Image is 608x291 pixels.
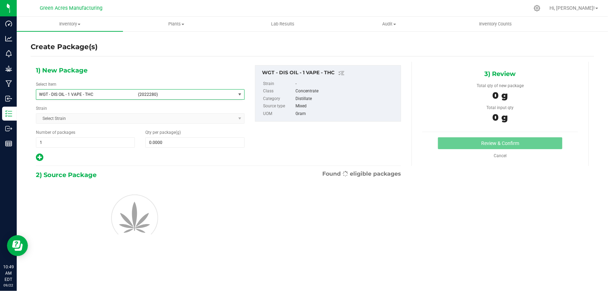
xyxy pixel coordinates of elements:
[123,17,229,31] a: Plants
[336,21,442,27] span: Audit
[5,140,12,147] inline-svg: Reports
[263,87,294,95] label: Class
[296,102,397,110] div: Mixed
[263,95,294,103] label: Category
[263,80,294,88] label: Strain
[5,125,12,132] inline-svg: Outbound
[31,42,98,52] h4: Create Package(s)
[486,105,514,110] span: Total input qty
[230,17,336,31] a: Lab Results
[533,5,541,12] div: Manage settings
[442,17,549,31] a: Inventory Counts
[39,92,134,97] span: WGT - DIS OIL - 1 VAPE - THC
[336,17,442,31] a: Audit
[549,5,595,11] span: Hi, [PERSON_NAME]!
[263,102,294,110] label: Source type
[470,21,522,27] span: Inventory Counts
[236,90,244,99] span: select
[5,95,12,102] inline-svg: Inbound
[296,110,397,118] div: Gram
[123,21,229,27] span: Plants
[7,235,28,256] iframe: Resource center
[296,95,397,103] div: Distillate
[36,81,56,87] label: Select Item
[484,69,516,79] span: 3) Review
[17,17,123,31] a: Inventory
[262,21,304,27] span: Lab Results
[438,137,563,149] button: Review & Confirm
[263,110,294,118] label: UOM
[5,65,12,72] inline-svg: Grow
[5,110,12,117] inline-svg: Inventory
[3,283,14,288] p: 09/22
[262,69,397,77] div: WGT - DIS OIL - 1 VAPE - THC
[5,50,12,57] inline-svg: Monitoring
[296,87,397,95] div: Concentrate
[477,83,524,88] span: Total qty of new package
[138,92,233,97] span: (2022280)
[492,90,508,101] span: 0 g
[5,35,12,42] inline-svg: Analytics
[492,112,508,123] span: 0 g
[322,170,401,178] span: Found eligible packages
[3,264,14,283] p: 10:49 AM EDT
[5,20,12,27] inline-svg: Dashboard
[5,80,12,87] inline-svg: Manufacturing
[36,65,87,76] span: 1) New Package
[494,153,507,158] a: Cancel
[296,80,397,88] div: -
[40,5,102,11] span: Green Acres Manufacturing
[17,21,123,27] span: Inventory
